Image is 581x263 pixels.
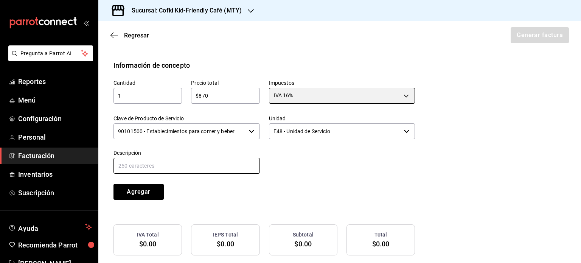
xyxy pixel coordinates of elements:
button: Agregar [113,184,164,200]
span: Pregunta a Parrot AI [20,50,81,58]
span: Ayuda [18,223,82,232]
input: $0.00 [191,91,259,100]
button: open_drawer_menu [83,20,89,26]
span: $0.00 [372,240,390,248]
span: Recomienda Parrot [18,240,92,250]
label: Unidad [269,115,415,121]
span: Reportes [18,76,92,87]
span: Personal [18,132,92,142]
span: Facturación [18,151,92,161]
span: $0.00 [294,240,312,248]
label: Precio total [191,80,259,85]
span: Regresar [124,32,149,39]
button: Pregunta a Parrot AI [8,45,93,61]
a: Pregunta a Parrot AI [5,55,93,63]
h3: Total [374,231,387,239]
span: Menú [18,95,92,105]
label: Impuestos [269,80,415,85]
div: Información de concepto [113,60,190,70]
button: Regresar [110,32,149,39]
span: IVA 16% [274,92,293,99]
h3: IVA Total [137,231,159,239]
span: $0.00 [139,240,157,248]
span: Suscripción [18,188,92,198]
span: Configuración [18,114,92,124]
label: Clave de Producto de Servicio [113,115,260,121]
h3: Subtotal [293,231,314,239]
label: Cantidad [113,80,182,85]
h3: IEPS Total [213,231,238,239]
label: Descripción [113,150,260,155]
input: Elige una opción [269,123,401,139]
span: Inventarios [18,169,92,179]
input: 250 caracteres [113,158,260,174]
input: Elige una opción [113,123,245,139]
h3: Sucursal: Cofki Kid-Friendly Café (MTY) [126,6,242,15]
span: $0.00 [217,240,234,248]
